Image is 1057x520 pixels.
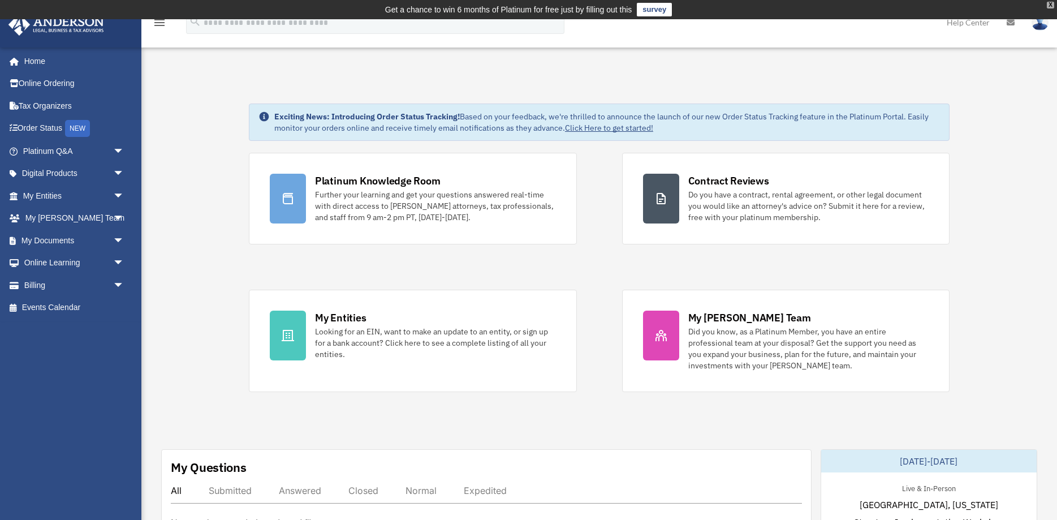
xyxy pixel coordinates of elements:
[860,498,998,512] span: [GEOGRAPHIC_DATA], [US_STATE]
[8,274,141,296] a: Billingarrow_drop_down
[8,184,141,207] a: My Entitiesarrow_drop_down
[274,111,940,134] div: Based on your feedback, we're thrilled to announce the launch of our new Order Status Tracking fe...
[113,162,136,186] span: arrow_drop_down
[464,485,507,496] div: Expedited
[348,485,378,496] div: Closed
[8,50,136,72] a: Home
[688,189,929,223] div: Do you have a contract, rental agreement, or other legal document you would like an attorney's ad...
[113,229,136,252] span: arrow_drop_down
[153,16,166,29] i: menu
[8,140,141,162] a: Platinum Q&Aarrow_drop_down
[622,290,950,392] a: My [PERSON_NAME] Team Did you know, as a Platinum Member, you have an entire professional team at...
[1047,2,1054,8] div: close
[171,485,182,496] div: All
[209,485,252,496] div: Submitted
[8,207,141,230] a: My [PERSON_NAME] Teamarrow_drop_down
[249,153,577,244] a: Platinum Knowledge Room Further your learning and get your questions answered real-time with dire...
[315,326,556,360] div: Looking for an EIN, want to make an update to an entity, or sign up for a bank account? Click her...
[8,229,141,252] a: My Documentsarrow_drop_down
[171,459,247,476] div: My Questions
[637,3,672,16] a: survey
[821,450,1037,472] div: [DATE]-[DATE]
[65,120,90,137] div: NEW
[274,111,460,122] strong: Exciting News: Introducing Order Status Tracking!
[315,189,556,223] div: Further your learning and get your questions answered real-time with direct access to [PERSON_NAM...
[893,482,965,493] div: Live & In-Person
[8,94,141,117] a: Tax Organizers
[688,326,929,371] div: Did you know, as a Platinum Member, you have an entire professional team at your disposal? Get th...
[113,252,136,275] span: arrow_drop_down
[8,72,141,95] a: Online Ordering
[8,117,141,140] a: Order StatusNEW
[688,174,769,188] div: Contract Reviews
[249,290,577,392] a: My Entities Looking for an EIN, want to make an update to an entity, or sign up for a bank accoun...
[315,174,441,188] div: Platinum Knowledge Room
[113,207,136,230] span: arrow_drop_down
[189,15,201,28] i: search
[279,485,321,496] div: Answered
[405,485,437,496] div: Normal
[1032,14,1049,31] img: User Pic
[113,274,136,297] span: arrow_drop_down
[113,184,136,208] span: arrow_drop_down
[153,20,166,29] a: menu
[8,162,141,185] a: Digital Productsarrow_drop_down
[5,14,107,36] img: Anderson Advisors Platinum Portal
[565,123,653,133] a: Click Here to get started!
[113,140,136,163] span: arrow_drop_down
[315,311,366,325] div: My Entities
[385,3,632,16] div: Get a chance to win 6 months of Platinum for free just by filling out this
[8,296,141,319] a: Events Calendar
[622,153,950,244] a: Contract Reviews Do you have a contract, rental agreement, or other legal document you would like...
[688,311,811,325] div: My [PERSON_NAME] Team
[8,252,141,274] a: Online Learningarrow_drop_down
